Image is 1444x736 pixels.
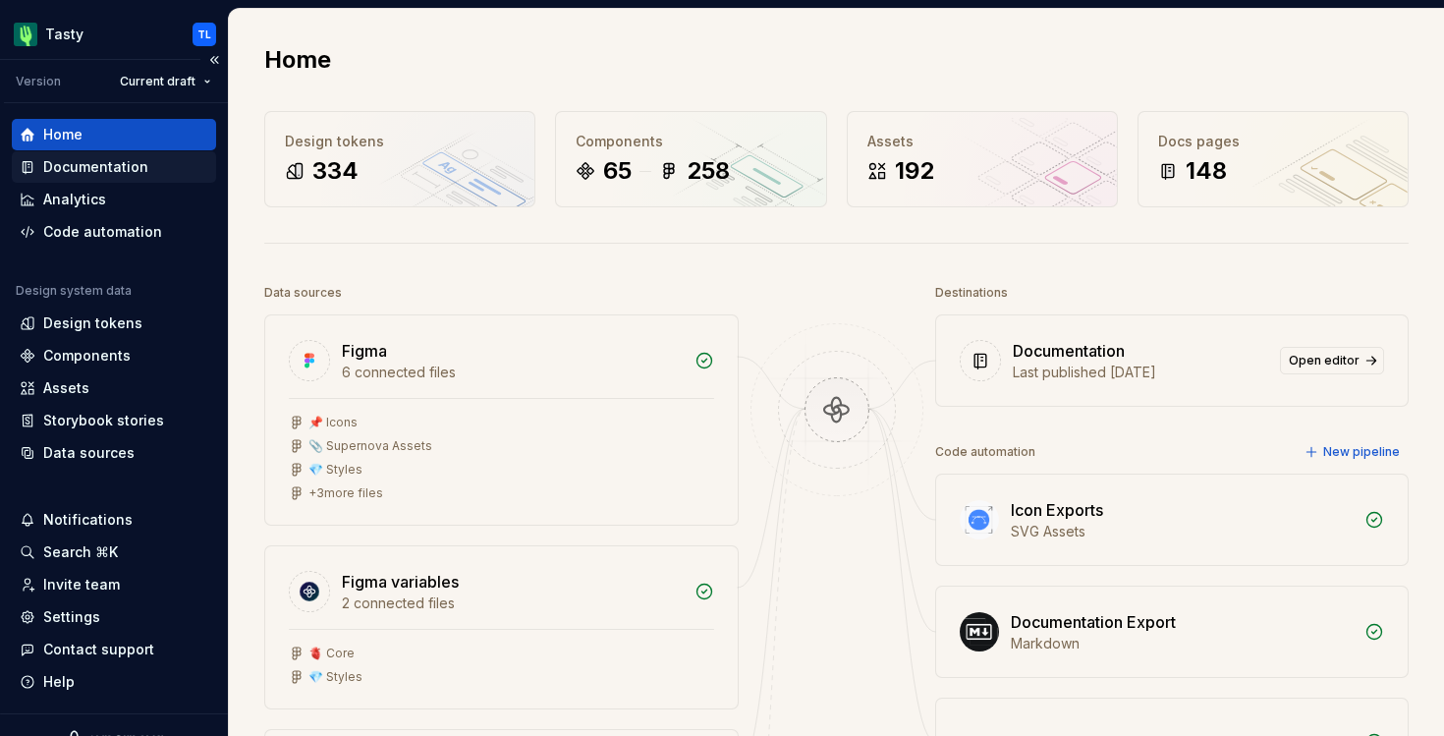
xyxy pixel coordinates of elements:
a: Analytics [12,184,216,215]
div: Figma [342,339,387,363]
div: Home [43,125,83,144]
div: Storybook stories [43,411,164,430]
button: TastyTL [4,13,224,55]
a: Documentation [12,151,216,183]
div: Contact support [43,640,154,659]
span: Current draft [120,74,195,89]
div: Figma variables [342,570,459,594]
a: Storybook stories [12,405,216,436]
div: Docs pages [1158,132,1388,151]
div: Design tokens [285,132,515,151]
button: Contact support [12,634,216,665]
div: Assets [867,132,1097,151]
div: 334 [312,155,359,187]
div: Settings [43,607,100,627]
div: Design tokens [43,313,142,333]
div: Markdown [1011,634,1354,653]
div: Icon Exports [1011,498,1103,522]
div: Notifications [43,510,133,530]
a: Design tokens334 [264,111,535,207]
div: 🫀 Core [308,646,355,661]
a: Assets192 [847,111,1118,207]
div: 6 connected files [342,363,683,382]
img: 5a785b6b-c473-494b-9ba3-bffaf73304c7.png [14,23,37,46]
div: 65 [603,155,632,187]
div: Code automation [935,438,1035,466]
div: 📌 Icons [308,415,358,430]
div: Destinations [935,279,1008,307]
button: Current draft [111,68,220,95]
div: SVG Assets [1011,522,1354,541]
div: + 3 more files [308,485,383,501]
h2: Home [264,44,331,76]
div: Code automation [43,222,162,242]
div: 148 [1186,155,1227,187]
div: Data sources [264,279,342,307]
div: TL [197,27,211,42]
a: Data sources [12,437,216,469]
div: Version [16,74,61,89]
div: Search ⌘K [43,542,118,562]
a: Assets [12,372,216,404]
span: New pipeline [1323,444,1400,460]
div: Documentation [1013,339,1125,363]
a: Open editor [1280,347,1384,374]
div: 💎 Styles [308,462,362,478]
button: New pipeline [1299,438,1409,466]
button: Notifications [12,504,216,536]
div: 258 [687,155,730,187]
div: Help [43,672,75,692]
div: Documentation [43,157,148,177]
div: 192 [895,155,934,187]
div: Analytics [43,190,106,209]
a: Components65258 [555,111,826,207]
div: Data sources [43,443,135,463]
button: Help [12,666,216,698]
a: Figma variables2 connected files🫀 Core💎 Styles [264,545,739,709]
div: Assets [43,378,89,398]
a: Settings [12,601,216,633]
a: Figma6 connected files📌 Icons📎 Supernova Assets💎 Styles+3more files [264,314,739,526]
button: Search ⌘K [12,537,216,568]
div: 💎 Styles [308,669,362,685]
div: Design system data [16,283,132,299]
div: Components [576,132,805,151]
div: Last published [DATE] [1013,363,1269,382]
div: 2 connected files [342,594,683,613]
a: Code automation [12,216,216,248]
span: Open editor [1289,353,1360,368]
a: Invite team [12,569,216,600]
button: Collapse sidebar [200,46,228,74]
div: Components [43,346,131,366]
a: Design tokens [12,308,216,339]
a: Home [12,119,216,150]
div: Tasty [45,25,83,44]
div: 📎 Supernova Assets [308,438,432,454]
div: Invite team [43,575,120,594]
a: Docs pages148 [1138,111,1409,207]
a: Components [12,340,216,371]
div: Documentation Export [1011,610,1176,634]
